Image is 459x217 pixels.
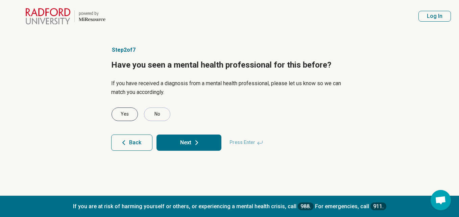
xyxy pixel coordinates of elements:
span: Press Enter [225,135,267,151]
button: Back [111,135,152,151]
p: If you are at risk of harming yourself or others, or experiencing a mental health crisis, call Fo... [7,202,452,210]
a: 988. [298,202,314,210]
div: powered by [79,10,105,17]
a: 911. [370,202,386,210]
div: Open chat [431,190,451,210]
button: Log In [418,11,451,22]
button: Next [156,135,221,151]
a: Radford University powered by [8,8,105,24]
p: If you have received a diagnosis from a mental health professional, please let us know so we can ... [111,79,348,97]
span: Back [129,140,141,145]
div: Yes [112,107,138,121]
div: No [144,107,170,121]
img: Radford University [26,8,70,24]
h1: Have you seen a mental health professional for this before? [111,59,348,71]
p: Step 2 of 7 [111,46,348,54]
